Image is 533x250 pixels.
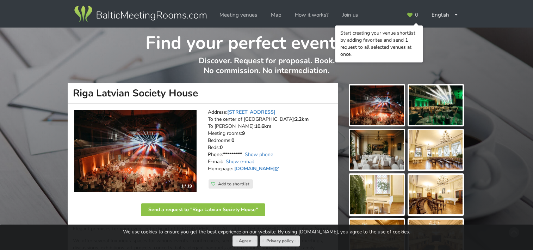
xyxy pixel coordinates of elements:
[409,175,463,214] img: Riga Latvian Society House | Riga | Event place - gallery picture
[218,181,249,187] span: Add to shortlist
[220,144,223,151] strong: 0
[74,110,197,192] img: Historic event venue | Riga | Riga Latvian Society House
[415,12,418,18] span: 0
[208,109,333,179] address: Address: To the center of [GEOGRAPHIC_DATA]: To [PERSON_NAME]: Meeting rooms: Bedrooms: Beds: Pho...
[337,8,363,22] a: Join us
[260,236,300,246] a: Privacy policy
[266,8,286,22] a: Map
[350,85,404,125] img: Riga Latvian Society House | Riga | Event place - gallery picture
[245,151,273,158] a: Show phone
[409,130,463,170] img: Riga Latvian Society House | Riga | Event place - gallery picture
[350,175,404,214] img: Riga Latvian Society House | Riga | Event place - gallery picture
[73,4,208,24] img: Baltic Meeting Rooms
[295,116,309,123] strong: 2.2km
[215,8,262,22] a: Meeting venues
[409,85,463,125] img: Riga Latvian Society House | Riga | Event place - gallery picture
[234,165,280,172] a: [DOMAIN_NAME]
[141,203,265,216] button: Send a request to "Riga Latvian Society House"
[231,137,234,144] strong: 0
[177,181,196,191] div: 1 / 19
[68,56,465,83] p: Discover. Request for proposal. Book. No commission. No intermediation.
[340,30,418,58] div: Start creating your venue shortlist by adding favorites and send 1 request to all selected venues...
[242,130,245,137] strong: 9
[227,109,275,115] a: [STREET_ADDRESS]
[68,28,465,54] h1: Find your perfect event space
[74,110,197,192] a: Historic event venue | Riga | Riga Latvian Society House 1 / 19
[290,8,334,22] a: How it works?
[233,236,258,246] button: Agree
[427,8,463,22] div: English
[226,158,254,165] a: Show e-mail
[255,123,271,130] strong: 10.6km
[350,130,404,170] img: Riga Latvian Society House | Riga | Event place - gallery picture
[68,83,338,104] h1: Riga Latvian Society House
